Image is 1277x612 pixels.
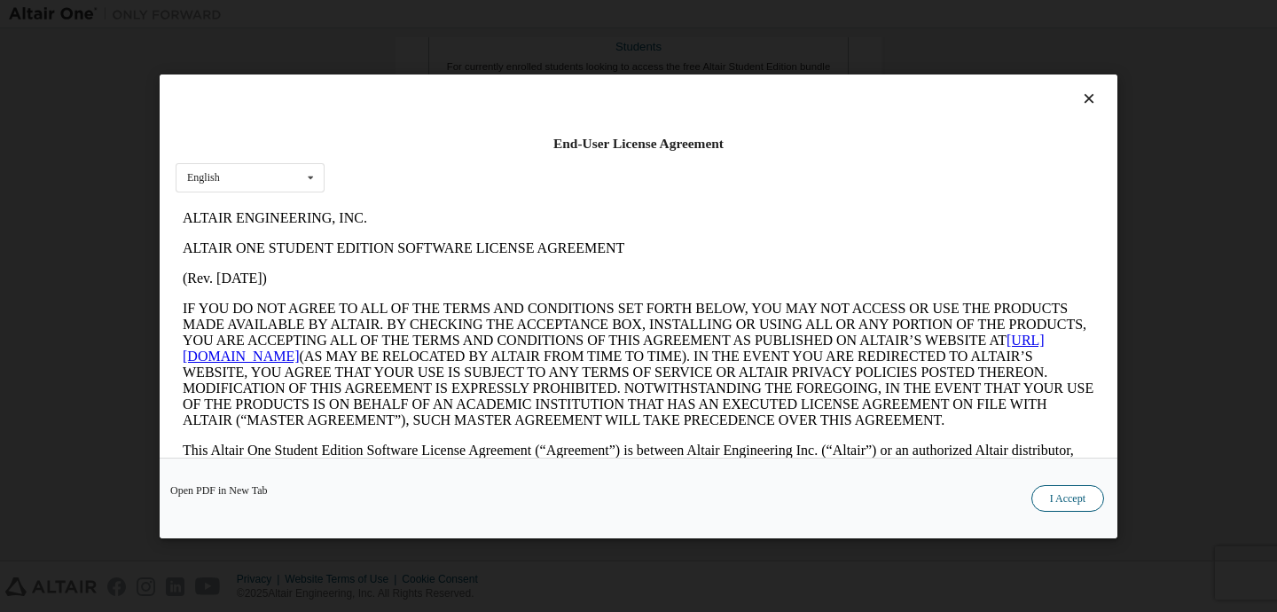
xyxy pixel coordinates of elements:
[170,485,268,496] a: Open PDF in New Tab
[7,7,919,23] p: ALTAIR ENGINEERING, INC.
[1031,485,1104,512] button: I Accept
[7,129,869,161] a: [URL][DOMAIN_NAME]
[187,172,220,183] div: English
[7,67,919,83] p: (Rev. [DATE])
[7,37,919,53] p: ALTAIR ONE STUDENT EDITION SOFTWARE LICENSE AGREEMENT
[176,135,1101,153] div: End-User License Agreement
[7,98,919,225] p: IF YOU DO NOT AGREE TO ALL OF THE TERMS AND CONDITIONS SET FORTH BELOW, YOU MAY NOT ACCESS OR USE...
[7,239,919,303] p: This Altair One Student Edition Software License Agreement (“Agreement”) is between Altair Engine...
